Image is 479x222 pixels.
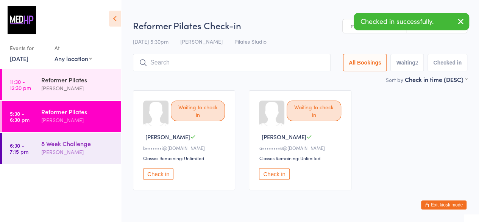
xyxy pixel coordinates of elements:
div: At [55,42,92,54]
div: Classes Remaining: Unlimited [143,155,227,161]
time: 6:30 - 7:15 pm [10,142,28,154]
button: Check in [143,168,173,180]
div: Checked in successfully. [354,13,469,30]
img: MedHP [8,6,36,34]
span: [PERSON_NAME] [145,133,190,141]
div: [PERSON_NAME] [41,148,114,156]
button: Waiting2 [390,54,424,71]
div: Check in time (DESC) [405,75,467,83]
div: [PERSON_NAME] [41,84,114,93]
span: [PERSON_NAME] [261,133,306,141]
button: All Bookings [343,54,387,71]
button: Exit kiosk mode [421,200,467,209]
span: [DATE] 5:30pm [133,38,169,45]
div: Waiting to check in [171,101,225,121]
a: 6:30 -7:15 pm8 Week Challenge[PERSON_NAME] [2,133,121,164]
a: 5:30 -6:30 pmReformer Pilates[PERSON_NAME] [2,101,121,132]
div: Waiting to check in [287,101,341,121]
span: [PERSON_NAME] [180,38,223,45]
div: [PERSON_NAME] [41,116,114,124]
span: Pilates Studio [234,38,267,45]
div: Any location [55,54,92,63]
a: 11:30 -12:30 pmReformer Pilates[PERSON_NAME] [2,69,121,100]
div: Classes Remaining: Unlimited [259,155,343,161]
h2: Reformer Pilates Check-in [133,19,467,31]
button: Check in [259,168,289,180]
a: [DATE] [10,54,28,63]
div: a••••••••8@[DOMAIN_NAME] [259,145,343,151]
label: Sort by [386,76,403,83]
input: Search [133,54,331,71]
div: 8 Week Challenge [41,139,114,148]
div: 2 [415,60,418,66]
button: Checked in [428,54,467,71]
div: Events for [10,42,47,54]
div: Reformer Pilates [41,107,114,116]
time: 5:30 - 6:30 pm [10,110,30,123]
div: Reformer Pilates [41,76,114,84]
div: b•••••••i@[DOMAIN_NAME] [143,145,227,151]
time: 11:30 - 12:30 pm [10,79,31,91]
